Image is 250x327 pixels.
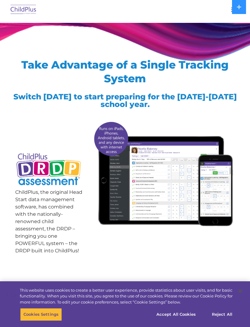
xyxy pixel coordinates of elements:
[91,119,235,229] img: All-devices
[15,149,82,190] img: Copyright - DRDP Logo
[153,308,199,321] button: Accept All Cookies
[20,287,233,305] div: This website uses cookies to create a better user experience, provide statistics about user visit...
[13,92,237,109] span: Switch [DATE] to start preparing for the [DATE]-[DATE] school year.
[9,3,38,17] img: ChildPlus by Procare Solutions
[15,189,82,254] span: ChildPlus, the original Head Start data management software, has combined with the nationally-ren...
[20,308,62,321] button: Cookies Settings
[21,58,229,85] span: Take Advantage of a Single Tracking System
[234,284,247,298] button: Close
[203,308,241,321] button: Reject All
